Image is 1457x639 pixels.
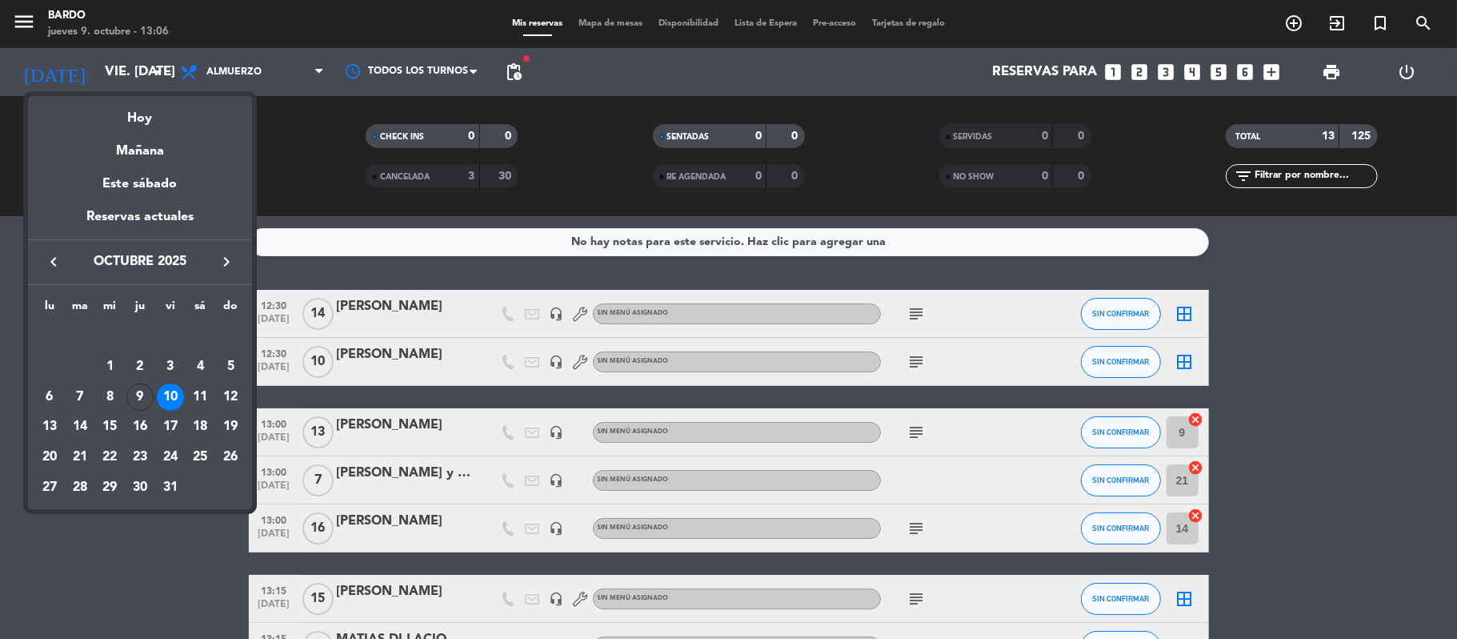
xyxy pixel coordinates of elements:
[157,444,184,471] div: 24
[155,412,186,442] td: 17 de octubre de 2025
[65,442,95,472] td: 21 de octubre de 2025
[125,382,155,412] td: 9 de octubre de 2025
[155,352,186,382] td: 3 de octubre de 2025
[157,413,184,440] div: 17
[126,474,154,501] div: 30
[157,384,184,411] div: 10
[36,384,63,411] div: 6
[94,382,125,412] td: 8 de octubre de 2025
[186,384,214,411] div: 11
[186,444,214,471] div: 25
[186,412,216,442] td: 18 de octubre de 2025
[125,442,155,472] td: 23 de octubre de 2025
[157,353,184,380] div: 3
[186,442,216,472] td: 25 de octubre de 2025
[125,472,155,503] td: 30 de octubre de 2025
[186,353,214,380] div: 4
[66,444,94,471] div: 21
[34,412,65,442] td: 13 de octubre de 2025
[65,472,95,503] td: 28 de octubre de 2025
[215,442,246,472] td: 26 de octubre de 2025
[126,353,154,380] div: 2
[126,444,154,471] div: 23
[34,297,65,322] th: lunes
[36,444,63,471] div: 20
[94,352,125,382] td: 1 de octubre de 2025
[36,413,63,440] div: 13
[66,413,94,440] div: 14
[68,251,212,272] span: octubre 2025
[215,412,246,442] td: 19 de octubre de 2025
[94,472,125,503] td: 29 de octubre de 2025
[125,412,155,442] td: 16 de octubre de 2025
[125,352,155,382] td: 2 de octubre de 2025
[66,474,94,501] div: 28
[155,382,186,412] td: 10 de octubre de 2025
[66,384,94,411] div: 7
[126,413,154,440] div: 16
[36,474,63,501] div: 27
[215,297,246,322] th: domingo
[186,352,216,382] td: 4 de octubre de 2025
[217,252,236,271] i: keyboard_arrow_right
[126,384,154,411] div: 9
[28,96,252,129] div: Hoy
[28,129,252,162] div: Mañana
[217,413,244,440] div: 19
[96,444,123,471] div: 22
[217,444,244,471] div: 26
[96,413,123,440] div: 15
[157,474,184,501] div: 31
[94,442,125,472] td: 22 de octubre de 2025
[96,384,123,411] div: 8
[215,352,246,382] td: 5 de octubre de 2025
[34,321,246,352] td: OCT.
[34,472,65,503] td: 27 de octubre de 2025
[155,297,186,322] th: viernes
[96,353,123,380] div: 1
[215,382,246,412] td: 12 de octubre de 2025
[96,474,123,501] div: 29
[34,382,65,412] td: 6 de octubre de 2025
[65,412,95,442] td: 14 de octubre de 2025
[28,162,252,207] div: Este sábado
[44,252,63,271] i: keyboard_arrow_left
[125,297,155,322] th: jueves
[94,297,125,322] th: miércoles
[186,382,216,412] td: 11 de octubre de 2025
[186,413,214,440] div: 18
[217,353,244,380] div: 5
[212,251,241,272] button: keyboard_arrow_right
[155,472,186,503] td: 31 de octubre de 2025
[34,442,65,472] td: 20 de octubre de 2025
[39,251,68,272] button: keyboard_arrow_left
[217,384,244,411] div: 12
[65,297,95,322] th: martes
[28,207,252,239] div: Reservas actuales
[186,297,216,322] th: sábado
[155,442,186,472] td: 24 de octubre de 2025
[65,382,95,412] td: 7 de octubre de 2025
[94,412,125,442] td: 15 de octubre de 2025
